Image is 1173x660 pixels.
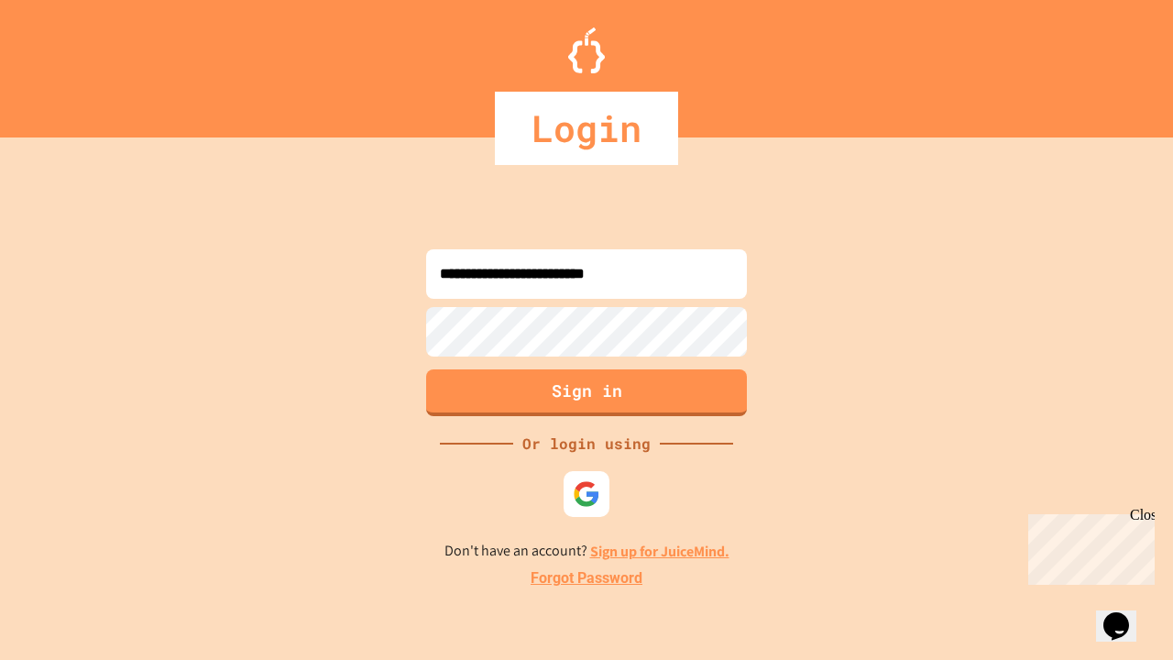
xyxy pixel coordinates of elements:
button: Sign in [426,369,747,416]
div: Or login using [513,433,660,455]
div: Chat with us now!Close [7,7,126,116]
iframe: chat widget [1096,587,1155,642]
img: Logo.svg [568,27,605,73]
a: Forgot Password [531,567,642,589]
div: Login [495,92,678,165]
p: Don't have an account? [444,540,729,563]
iframe: chat widget [1021,507,1155,585]
img: google-icon.svg [573,480,600,508]
a: Sign up for JuiceMind. [590,542,729,561]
